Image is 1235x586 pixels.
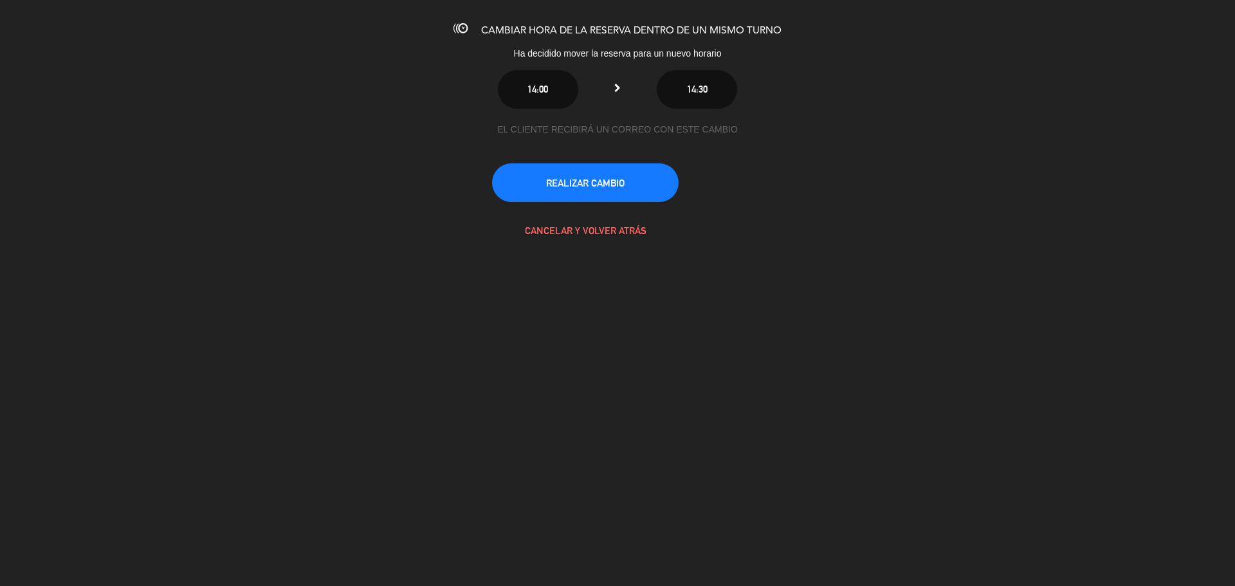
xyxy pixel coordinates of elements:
button: CANCELAR Y VOLVER ATRÁS [492,211,679,250]
span: CAMBIAR HORA DE LA RESERVA DENTRO DE UN MISMO TURNO [481,26,782,36]
div: Ha decidido mover la reserva para un nuevo horario [405,46,830,61]
button: REALIZAR CAMBIO [492,163,679,202]
span: 14:30 [687,84,708,95]
span: 14:00 [527,84,548,95]
div: EL CLIENTE RECIBIRÁ UN CORREO CON ESTE CAMBIO [492,122,743,137]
